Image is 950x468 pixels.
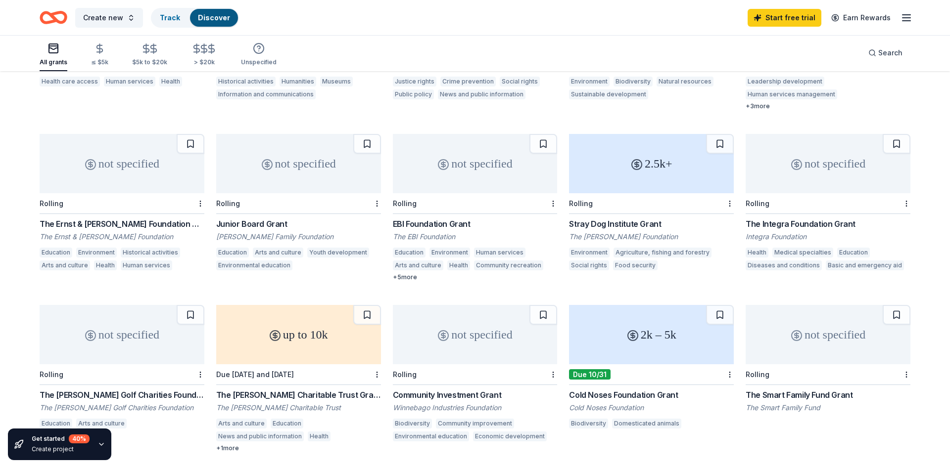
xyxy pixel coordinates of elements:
[393,403,558,413] div: Winnebago Industries Foundation
[569,218,734,230] div: Stray Dog Institute Grant
[612,419,681,428] div: Domesticated animals
[500,77,540,86] div: Social rights
[104,77,155,86] div: Human services
[216,444,381,452] div: + 1 more
[569,260,609,270] div: Social rights
[91,58,108,66] div: ≤ $5k
[216,431,304,441] div: News and public information
[746,403,910,413] div: The Smart Family Fund
[132,39,167,71] button: $5k to $20k
[40,403,204,413] div: The [PERSON_NAME] Golf Charities Foundation
[191,39,217,71] button: > $20k
[746,232,910,242] div: Integra Foundation
[160,13,180,22] a: Track
[393,370,417,379] div: Rolling
[216,232,381,242] div: [PERSON_NAME] Family Foundation
[473,431,547,441] div: Economic development
[216,389,381,401] div: The [PERSON_NAME] Charitable Trust Grant
[40,389,204,401] div: The [PERSON_NAME] Golf Charities Foundation Grant
[40,134,204,273] a: not specifiedRollingThe Ernst & [PERSON_NAME] Foundation GrantThe Ernst & [PERSON_NAME] Foundatio...
[746,102,910,110] div: + 3 more
[121,248,180,257] div: Historical activities
[40,6,67,29] a: Home
[76,248,117,257] div: Environment
[613,260,658,270] div: Food security
[393,431,469,441] div: Environmental education
[393,305,558,444] a: not specifiedRollingCommunity Investment GrantWinnebago Industries FoundationBiodiversityCommunit...
[447,260,470,270] div: Health
[40,260,90,270] div: Arts and culture
[216,77,276,86] div: Historical activities
[307,248,369,257] div: Youth development
[825,9,897,27] a: Earn Rewards
[746,389,910,401] div: The Smart Family Fund Grant
[241,58,277,66] div: Unspecified
[40,134,204,193] div: not specified
[216,403,381,413] div: The [PERSON_NAME] Charitable Trust
[40,58,67,66] div: All grants
[32,445,90,453] div: Create project
[746,134,910,193] div: not specified
[40,419,72,428] div: Education
[393,389,558,401] div: Community Investment Grant
[393,134,558,281] a: not specifiedRollingEBI Foundation GrantThe EBI FoundationEducationEnvironmentHuman servicesArts ...
[614,248,712,257] div: Agriculture, fishing and forestry
[216,370,294,379] div: Due [DATE] and [DATE]
[216,134,381,273] a: not specifiedRollingJunior Board Grant[PERSON_NAME] Family FoundationEducationArts and cultureYou...
[76,419,127,428] div: Arts and culture
[569,419,608,428] div: Biodiversity
[657,77,713,86] div: Natural resources
[614,77,653,86] div: Biodiversity
[393,134,558,193] div: not specified
[40,305,204,431] a: not specifiedRollingThe [PERSON_NAME] Golf Charities Foundation GrantThe [PERSON_NAME] Golf Chari...
[271,419,303,428] div: Education
[216,89,316,99] div: Information and communications
[569,369,611,380] div: Due 10/31
[746,305,910,364] div: not specified
[438,89,525,99] div: News and public information
[393,232,558,242] div: The EBI Foundation
[94,260,117,270] div: Health
[826,260,904,270] div: Basic and emergency aid
[216,134,381,193] div: not specified
[40,232,204,242] div: The Ernst & [PERSON_NAME] Foundation
[40,370,63,379] div: Rolling
[393,260,443,270] div: Arts and culture
[746,89,837,99] div: Human services management
[837,248,870,257] div: Education
[746,260,822,270] div: Diseases and conditions
[393,248,426,257] div: Education
[746,199,769,208] div: Rolling
[393,273,558,281] div: + 5 more
[748,9,821,27] a: Start free trial
[393,218,558,230] div: EBI Foundation Grant
[83,12,123,24] span: Create new
[241,39,277,71] button: Unspecified
[198,13,230,22] a: Discover
[569,248,610,257] div: Environment
[393,305,558,364] div: not specified
[772,248,833,257] div: Medical specialties
[569,232,734,242] div: The [PERSON_NAME] Foundation
[429,248,470,257] div: Environment
[69,434,90,443] div: 40 %
[746,305,910,419] a: not specifiedRollingThe Smart Family Fund GrantThe Smart Family Fund
[569,134,734,193] div: 2.5k+
[746,134,910,273] a: not specifiedRollingThe Integra Foundation GrantIntegra FoundationHealthMedical specialtiesEducat...
[191,58,217,66] div: > $20k
[151,8,239,28] button: TrackDiscover
[393,89,434,99] div: Public policy
[569,77,610,86] div: Environment
[860,43,910,63] button: Search
[121,260,172,270] div: Human services
[569,89,648,99] div: Sustainable development
[132,58,167,66] div: $5k to $20k
[40,305,204,364] div: not specified
[216,199,240,208] div: Rolling
[746,218,910,230] div: The Integra Foundation Grant
[569,389,734,401] div: Cold Noses Foundation Grant
[569,199,593,208] div: Rolling
[878,47,902,59] span: Search
[216,218,381,230] div: Junior Board Grant
[40,248,72,257] div: Education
